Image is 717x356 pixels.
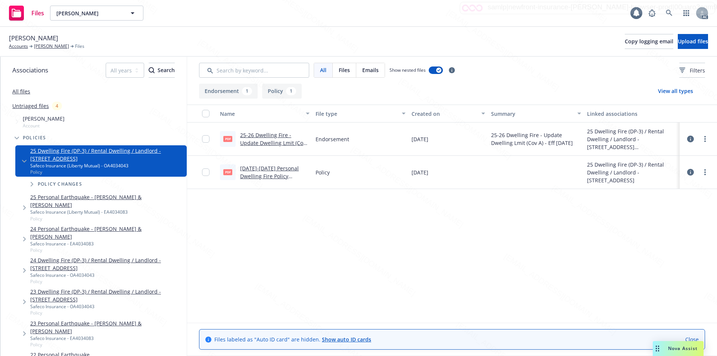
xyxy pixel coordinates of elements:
[223,136,232,142] span: pdf
[30,335,184,341] div: Safeco Insurance - EA4034083
[653,341,662,356] div: Drag to move
[149,63,175,77] div: Search
[701,134,710,143] a: more
[587,127,677,151] div: 25 Dwelling Fire (DP-3) / Rental Dwelling / Landlord - [STREET_ADDRESS]
[678,34,708,49] button: Upload files
[389,67,426,73] span: Show nested files
[23,136,46,140] span: Policies
[646,84,705,99] button: View all types
[679,6,694,21] a: Switch app
[316,168,330,176] span: Policy
[202,110,209,117] input: Select all
[6,3,47,24] a: Files
[149,67,155,73] svg: Search
[214,335,371,343] span: Files labeled as "Auto ID card" are hidden.
[30,209,184,215] div: Safeco Insurance (Liberty Mutual) - EA4034083
[584,105,680,123] button: Linked associations
[30,319,184,335] a: 23 Personal Earthquake - [PERSON_NAME] & [PERSON_NAME]
[12,102,49,110] a: Untriaged files
[217,105,313,123] button: Name
[220,110,301,118] div: Name
[488,105,584,123] button: Summary
[240,131,306,154] a: 25-26 Dwelling Fire - Update Dwelling Lmit (Cov A) - Eff [DATE].pdf
[701,168,710,177] a: more
[409,105,488,123] button: Created on
[339,66,350,74] span: Files
[645,6,659,21] a: Report a Bug
[240,165,299,188] a: [DATE]-[DATE] Personal Dwelling Fire Policy OA4034043.pdf
[679,63,705,78] button: Filters
[31,10,44,16] span: Files
[30,288,184,303] a: 23 Dwelling Fire (DP-3) / Rental Dwelling / Landlord - [STREET_ADDRESS]
[30,169,184,175] span: Policy
[52,102,62,110] div: 4
[678,38,708,45] span: Upload files
[412,110,477,118] div: Created on
[38,182,82,186] span: Policy changes
[199,63,309,78] input: Search by keyword...
[30,303,184,310] div: Safeco Insurance - OA4034043
[30,247,184,253] span: Policy
[491,110,572,118] div: Summary
[587,161,677,184] div: 25 Dwelling Fire (DP-3) / Rental Dwelling / Landlord - [STREET_ADDRESS]
[30,272,184,278] div: Safeco Insurance - OA4034043
[313,105,408,123] button: File type
[322,336,371,343] a: Show auto ID cards
[587,110,677,118] div: Linked associations
[690,66,705,74] span: Filters
[30,310,184,316] span: Policy
[56,9,121,17] span: [PERSON_NAME]
[30,225,184,241] a: 24 Personal Earthquake - [PERSON_NAME] & [PERSON_NAME]
[286,87,296,95] div: 1
[316,135,349,143] span: Endorsement
[30,278,184,285] span: Policy
[9,33,58,43] span: [PERSON_NAME]
[320,66,326,74] span: All
[625,34,673,49] button: Copy logging email
[662,6,677,21] a: Search
[75,43,84,50] span: Files
[23,115,65,123] span: [PERSON_NAME]
[262,84,302,99] button: Policy
[30,216,184,222] span: Policy
[685,335,699,343] a: Close
[316,110,397,118] div: File type
[242,87,252,95] div: 1
[9,43,28,50] a: Accounts
[12,88,30,95] a: All files
[34,43,69,50] a: [PERSON_NAME]
[679,66,705,74] span: Filters
[12,65,48,75] span: Associations
[23,123,65,129] span: Account
[50,6,143,21] button: [PERSON_NAME]
[30,193,184,209] a: 25 Personal Earthquake - [PERSON_NAME] & [PERSON_NAME]
[491,131,581,147] span: 25-26 Dwelling Fire - Update Dwelling Lmit (Cov A) - Eff [DATE]
[653,341,704,356] button: Nova Assist
[202,168,209,176] input: Toggle Row Selected
[625,38,673,45] span: Copy logging email
[412,135,428,143] span: [DATE]
[30,241,184,247] div: Safeco Insurance - EA4034083
[30,147,184,162] a: 25 Dwelling Fire (DP-3) / Rental Dwelling / Landlord - [STREET_ADDRESS]
[202,135,209,143] input: Toggle Row Selected
[412,168,428,176] span: [DATE]
[362,66,379,74] span: Emails
[30,256,184,272] a: 24 Dwelling Fire (DP-3) / Rental Dwelling / Landlord - [STREET_ADDRESS]
[149,63,175,78] button: SearchSearch
[223,169,232,175] span: pdf
[668,345,698,352] span: Nova Assist
[199,84,258,99] button: Endorsement
[30,341,184,348] span: Policy
[30,162,184,169] div: Safeco Insurance (Liberty Mutual) - OA4034043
